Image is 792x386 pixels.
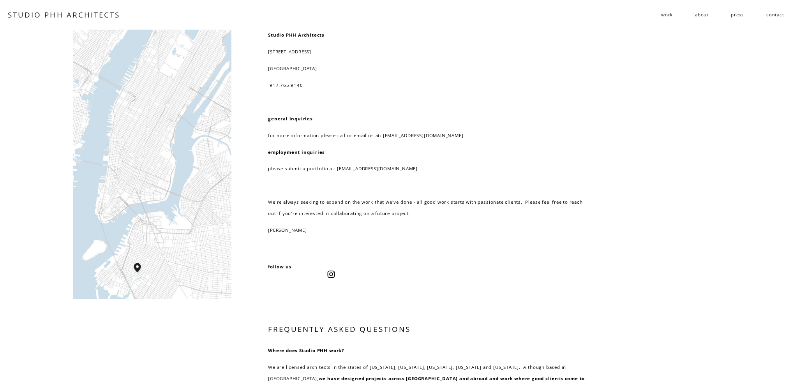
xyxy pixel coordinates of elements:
[8,10,120,20] a: STUDIO PHH ARCHITECTS
[268,130,589,141] p: for more information please call or email us at: [EMAIL_ADDRESS][DOMAIN_NAME]
[268,149,325,155] strong: employment inquiries
[661,9,673,21] span: work
[268,264,291,270] strong: follow us
[268,163,589,174] p: please submit a portfolio at: [EMAIL_ADDRESS][DOMAIN_NAME]
[766,9,784,21] a: contact
[268,197,589,219] p: We're always seeking to expand on the work that we've done - all good work starts with passionate...
[327,270,335,278] a: Instagram
[695,9,709,21] a: about
[268,32,325,38] strong: Studio PHH Architects
[268,225,589,236] p: [PERSON_NAME]
[268,347,344,353] strong: Where does Studio PHH work?
[268,116,313,122] strong: general inquiries
[268,80,589,91] p: 917.765.9140
[268,46,589,58] p: [STREET_ADDRESS]
[661,9,673,21] a: folder dropdown
[731,9,744,21] a: press
[268,63,589,74] p: [GEOGRAPHIC_DATA]
[268,324,589,334] h3: FREQUENTLY ASKED QUESTIONS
